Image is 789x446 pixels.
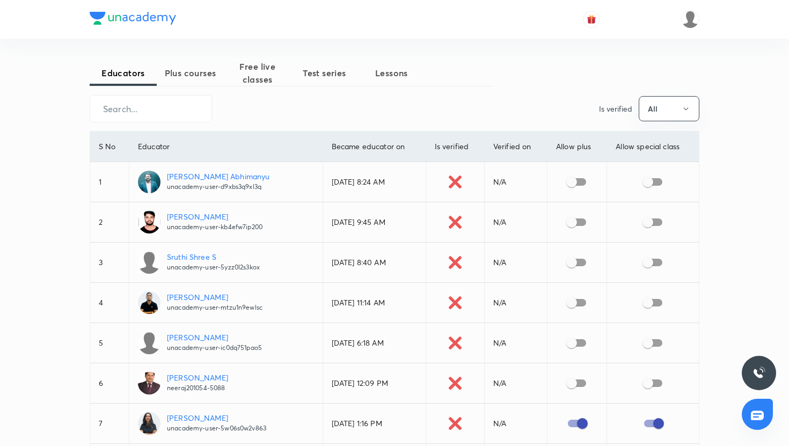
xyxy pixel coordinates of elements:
td: 6 [90,363,129,404]
p: [PERSON_NAME] [167,211,262,222]
a: [PERSON_NAME] Abhimanyuunacademy-user-d9xbs3q9xl3q [138,171,314,193]
p: [PERSON_NAME] [167,291,262,303]
p: Is verified [599,103,632,114]
a: [PERSON_NAME]unacademy-user-mtzu1n9ewlsc [138,291,314,314]
th: Verified on [484,131,547,162]
td: [DATE] 9:45 AM [323,202,426,243]
th: Allow special class [607,131,699,162]
td: 4 [90,283,129,323]
th: Is verified [426,131,484,162]
a: [PERSON_NAME]unacademy-user-kb4efw7ip200 [138,211,314,233]
span: Test series [291,67,358,79]
td: N/A [484,323,547,363]
p: unacademy-user-kb4efw7ip200 [167,222,262,232]
p: [PERSON_NAME] [167,412,266,423]
td: 1 [90,162,129,202]
td: 7 [90,404,129,444]
td: 5 [90,323,129,363]
a: Sruthi Shree Sunacademy-user-5yzz0l2s3kox [138,251,314,274]
td: N/A [484,162,547,202]
th: Allow plus [547,131,607,162]
img: Muzzamil [681,10,699,28]
td: 3 [90,243,129,283]
p: [PERSON_NAME] Abhimanyu [167,171,269,182]
p: unacademy-user-mtzu1n9ewlsc [167,303,262,312]
input: Search... [90,95,211,122]
th: Became educator on [323,131,426,162]
p: unacademy-user-5yzz0l2s3kox [167,262,260,272]
p: unacademy-user-5w06s0w2v863 [167,423,266,433]
td: [DATE] 11:14 AM [323,283,426,323]
img: ttu [753,367,765,379]
td: 2 [90,202,129,243]
td: [DATE] 8:40 AM [323,243,426,283]
p: unacademy-user-d9xbs3q9xl3q [167,182,269,192]
span: Free live classes [224,60,291,86]
a: Company Logo [90,12,176,27]
td: N/A [484,243,547,283]
button: avatar [583,11,600,28]
td: N/A [484,404,547,444]
a: [PERSON_NAME]neeraj201054-5088 [138,372,314,394]
th: Educator [129,131,323,162]
p: neeraj201054-5088 [167,383,228,393]
td: N/A [484,202,547,243]
span: Plus courses [157,67,224,79]
td: [DATE] 6:18 AM [323,323,426,363]
span: Lessons [358,67,425,79]
a: [PERSON_NAME]unacademy-user-ic0dq751pao5 [138,332,314,354]
td: N/A [484,283,547,323]
button: All [639,96,699,121]
img: Company Logo [90,12,176,25]
p: Sruthi Shree S [167,251,260,262]
td: N/A [484,363,547,404]
span: Educators [90,67,157,79]
img: avatar [587,14,596,24]
p: [PERSON_NAME] [167,372,228,383]
td: [DATE] 1:16 PM [323,404,426,444]
p: [PERSON_NAME] [167,332,262,343]
td: [DATE] 12:09 PM [323,363,426,404]
p: unacademy-user-ic0dq751pao5 [167,343,262,353]
a: [PERSON_NAME]unacademy-user-5w06s0w2v863 [138,412,314,435]
th: S No [90,131,129,162]
td: [DATE] 8:24 AM [323,162,426,202]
